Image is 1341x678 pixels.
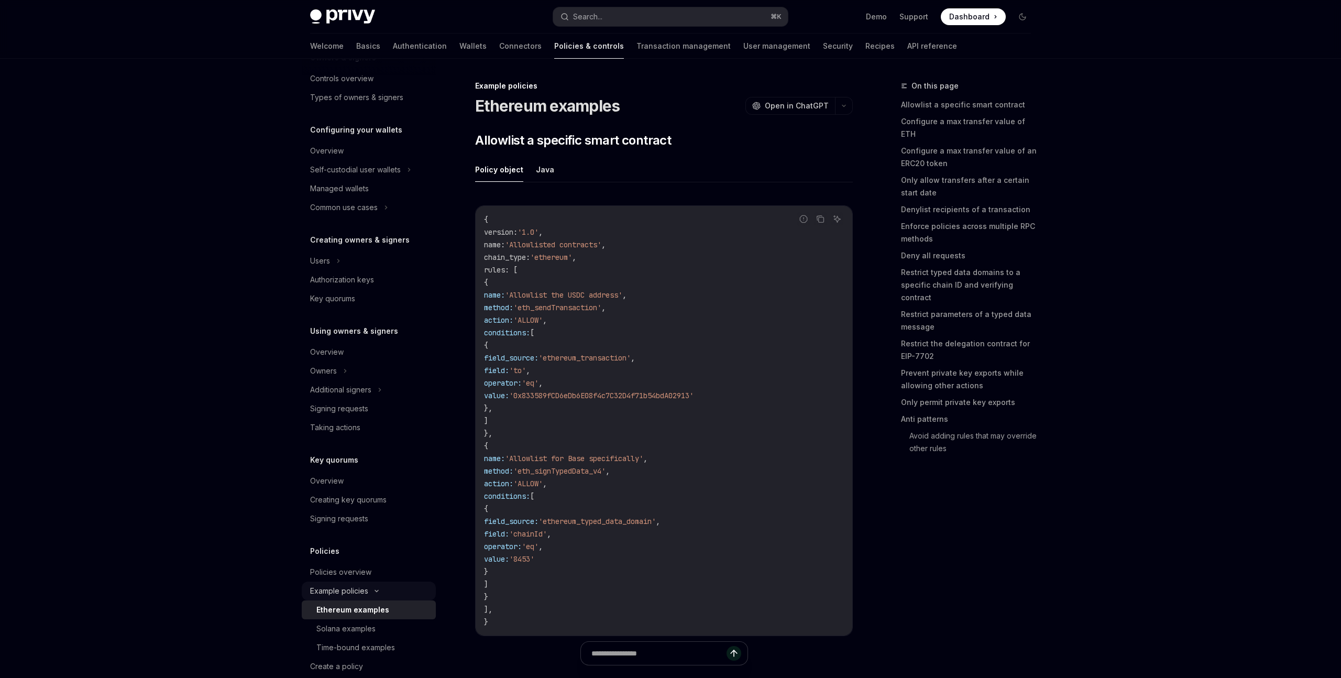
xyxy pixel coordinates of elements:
button: Send message [727,646,741,661]
span: [ [530,491,534,501]
a: Restrict the delegation contract for EIP-7702 [901,335,1039,365]
a: Overview [302,343,436,362]
a: Deny all requests [901,247,1039,264]
span: 'Allowlisted contracts' [505,240,601,249]
button: Search...⌘K [553,7,788,26]
a: Authentication [393,34,447,59]
a: Managed wallets [302,179,436,198]
div: Taking actions [310,421,360,434]
div: Authorization keys [310,274,374,286]
a: Configure a max transfer value of ETH [901,113,1039,143]
span: action: [484,315,513,325]
a: Demo [866,12,887,22]
span: , [606,466,610,476]
span: 'ALLOW' [513,479,543,488]
span: 'Allowlist for Base specifically' [505,454,643,463]
span: ] [484,416,488,425]
a: Overview [302,141,436,160]
span: 'to' [509,366,526,375]
button: Report incorrect code [797,212,810,226]
div: Example policies [475,81,853,91]
a: User management [743,34,810,59]
span: } [484,592,488,602]
button: Toggle dark mode [1014,8,1031,25]
a: Types of owners & signers [302,88,436,107]
span: , [543,479,547,488]
a: Configure a max transfer value of an ERC20 token [901,143,1039,172]
div: Owners [310,365,337,377]
a: Authorization keys [302,270,436,289]
span: , [643,454,647,463]
a: Controls overview [302,69,436,88]
h5: Creating owners & signers [310,234,410,246]
div: Key quorums [310,292,355,305]
img: dark logo [310,9,375,24]
span: 'Allowlist the USDC address' [505,290,622,300]
span: , [572,253,576,262]
span: name: [484,290,505,300]
span: { [484,341,488,350]
span: 'eq' [522,378,538,388]
span: : [ [505,265,518,275]
h5: Policies [310,545,339,557]
span: , [622,290,626,300]
a: Welcome [310,34,344,59]
a: API reference [907,34,957,59]
div: Self-custodial user wallets [310,163,401,176]
div: Ethereum examples [316,604,389,616]
a: Restrict parameters of a typed data message [901,306,1039,335]
button: Policy object [475,157,523,182]
span: name [484,240,501,249]
h5: Using owners & signers [310,325,398,337]
span: , [601,240,606,249]
span: 'ethereum' [530,253,572,262]
span: , [538,227,543,237]
div: Controls overview [310,72,373,85]
span: field: [484,529,509,539]
span: action: [484,479,513,488]
div: Create a policy [310,660,363,673]
div: Search... [573,10,602,23]
a: Recipes [865,34,895,59]
span: } [484,617,488,627]
span: , [631,353,635,363]
span: : [526,253,530,262]
button: Copy the contents from the code block [814,212,827,226]
a: Transaction management [636,34,731,59]
a: Wallets [459,34,487,59]
a: Creating key quorums [302,490,436,509]
div: Overview [310,475,344,487]
span: { [484,504,488,513]
span: , [538,378,543,388]
span: '8453' [509,554,534,564]
span: field: [484,366,509,375]
span: rules [484,265,505,275]
div: Types of owners & signers [310,91,403,104]
span: , [538,542,543,551]
span: 'ethereum_transaction' [538,353,631,363]
div: Managed wallets [310,182,369,195]
span: method: [484,303,513,312]
a: Signing requests [302,399,436,418]
span: [ [530,328,534,337]
span: { [484,215,488,224]
span: Allowlist a specific smart contract [475,132,671,149]
a: Only permit private key exports [901,394,1039,411]
a: Taking actions [302,418,436,437]
div: Common use cases [310,201,378,214]
span: value: [484,391,509,400]
span: , [601,303,606,312]
div: Time-bound examples [316,641,395,654]
span: { [484,441,488,451]
span: operator: [484,542,522,551]
span: ], [484,605,492,614]
div: Users [310,255,330,267]
div: Solana examples [316,622,376,635]
a: Anti patterns [901,411,1039,428]
button: Ask AI [830,212,844,226]
span: conditions: [484,328,530,337]
div: Overview [310,145,344,157]
span: { [484,278,488,287]
span: } [484,567,488,576]
a: Ethereum examples [302,600,436,619]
